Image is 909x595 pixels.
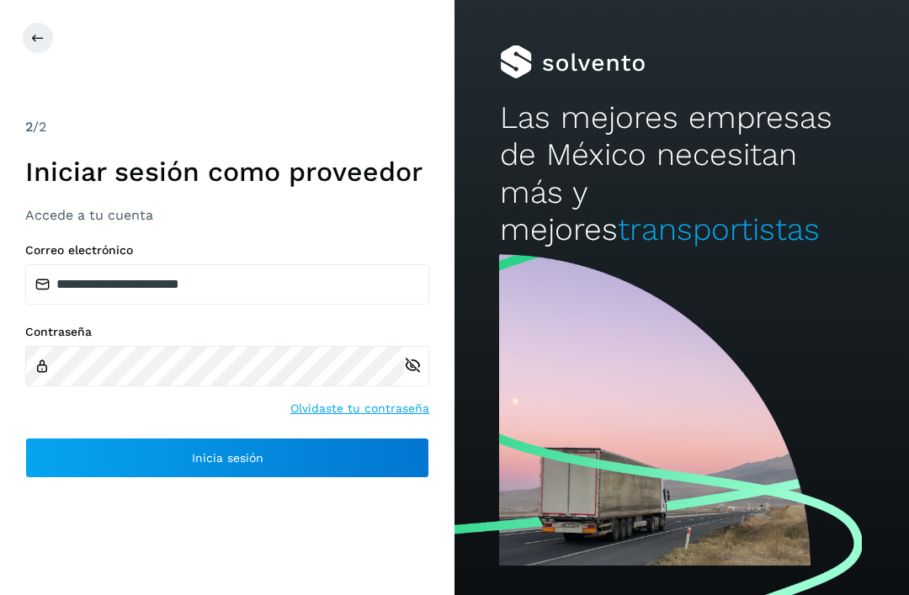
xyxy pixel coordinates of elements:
[25,117,429,137] div: /2
[500,99,864,249] h2: Las mejores empresas de México necesitan más y mejores
[290,400,429,417] a: Olvidaste tu contraseña
[25,119,33,135] span: 2
[192,452,263,464] span: Inicia sesión
[25,325,429,339] label: Contraseña
[25,438,429,478] button: Inicia sesión
[25,156,429,188] h1: Iniciar sesión como proveedor
[25,243,429,258] label: Correo electrónico
[25,207,429,223] h3: Accede a tu cuenta
[618,211,820,247] span: transportistas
